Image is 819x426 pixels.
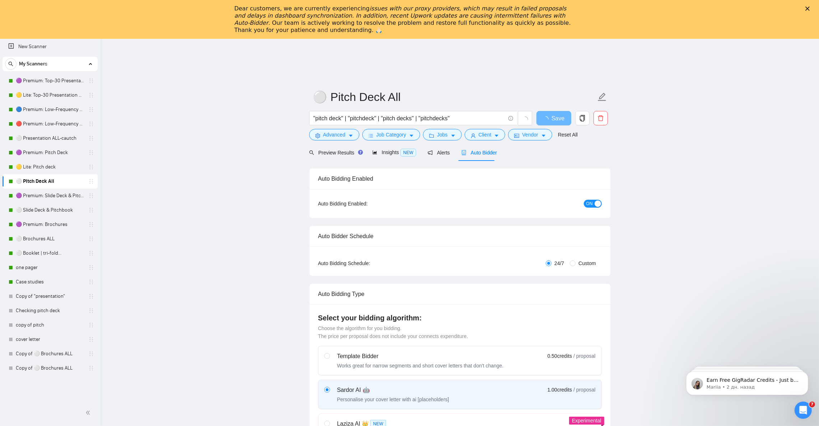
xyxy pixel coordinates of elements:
[795,402,812,419] iframe: Intercom live chat
[16,246,84,260] a: ⚪ Booklet | tri-fold...
[16,275,84,289] a: Case studies
[88,322,94,328] span: holder
[508,116,513,121] span: info-circle
[522,131,538,139] span: Vendor
[337,352,504,361] div: Template Bidder
[429,133,434,138] span: folder
[16,88,84,102] a: 🟡 Lite: Top-30 Presentation Keywords
[558,131,578,139] a: Reset All
[494,133,499,138] span: caret-down
[576,115,589,121] span: copy
[423,129,462,140] button: folderJobscaret-down
[88,222,94,227] span: holder
[88,121,94,127] span: holder
[479,131,492,139] span: Client
[16,102,84,117] a: 🔵 Premium: Low-Frequency Presentations
[16,318,84,332] a: copy of pitch
[313,114,505,123] input: Search Freelance Jobs...
[88,308,94,314] span: holder
[318,259,413,267] div: Auto Bidding Schedule:
[19,57,47,71] span: My Scanners
[309,150,314,155] span: search
[234,5,567,26] i: issues with our proxy providers, which may result in failed proposals and delays in dashboard syn...
[88,365,94,371] span: holder
[368,133,373,138] span: bars
[16,74,84,88] a: 🟣 Premium: Top-30 Presentation Keywords
[88,265,94,270] span: holder
[85,409,93,416] span: double-left
[16,304,84,318] a: Checking pitch deck
[309,150,361,156] span: Preview Results
[541,133,546,138] span: caret-down
[16,347,84,361] a: Copy of ⚪ Brochures ALL
[805,6,813,11] div: Закрыть
[5,58,17,70] button: search
[597,92,607,102] span: edit
[16,145,84,160] a: 🟣 Premium: Pitch Deck
[552,114,564,123] span: Save
[536,111,571,125] button: Save
[318,284,602,304] div: Auto Bidding Type
[88,150,94,156] span: holder
[16,289,84,304] a: Copy of "presentation"
[357,149,364,156] div: Tooltip anchor
[372,150,377,155] span: area-chart
[508,129,552,140] button: idcardVendorcaret-down
[88,107,94,112] span: holder
[573,352,595,360] span: / proposal
[16,117,84,131] a: 🔴 Premium: Low-Frequency Presentations
[348,133,353,138] span: caret-down
[16,203,84,217] a: ⚪ Slide Deck & Pitchbook
[428,150,433,155] span: notification
[428,150,450,156] span: Alerts
[3,40,98,54] li: New Scanner
[88,193,94,199] span: holder
[372,149,416,155] span: Insights
[16,232,84,246] a: ⚪ Brochures ALL
[548,352,572,360] span: 0.50 credits
[451,133,456,138] span: caret-down
[88,279,94,285] span: holder
[8,40,92,54] a: New Scanner
[318,168,602,189] div: Auto Bidding Enabled
[594,115,608,121] span: delete
[522,116,528,123] span: loading
[576,259,599,267] span: Custom
[16,332,84,347] a: cover letter
[88,293,94,299] span: holder
[461,150,466,155] span: robot
[88,207,94,213] span: holder
[400,149,416,157] span: NEW
[88,236,94,242] span: holder
[543,116,552,122] span: loading
[315,133,320,138] span: setting
[318,325,468,339] span: Choose the algorithm for you bidding. The price per proposal does not include your connects expen...
[337,362,504,369] div: Works great for narrow segments and short cover letters that don't change.
[88,337,94,342] span: holder
[309,129,359,140] button: settingAdvancedcaret-down
[675,356,819,407] iframe: Intercom notifications сообщение
[594,111,608,125] button: delete
[514,133,519,138] span: idcard
[16,131,84,145] a: ⚪ Presentation ALL-cautch
[234,5,573,34] div: Dear customers, we are currently experiencing . Our team is actively working to resolve the probl...
[376,131,406,139] span: Job Category
[471,133,476,138] span: user
[3,57,98,375] li: My Scanners
[337,386,449,394] div: Sardor AI 🤖
[548,386,572,394] span: 1.00 credits
[809,402,815,407] span: 7
[573,386,595,393] span: / proposal
[313,88,596,106] input: Scanner name...
[88,179,94,184] span: holder
[318,226,602,246] div: Auto Bidder Schedule
[337,396,449,403] div: Personalise your cover letter with ai [placeholders]
[16,217,84,232] a: 🟣 Premium: Brochures
[88,250,94,256] span: holder
[88,78,94,84] span: holder
[88,135,94,141] span: holder
[16,260,84,275] a: one pager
